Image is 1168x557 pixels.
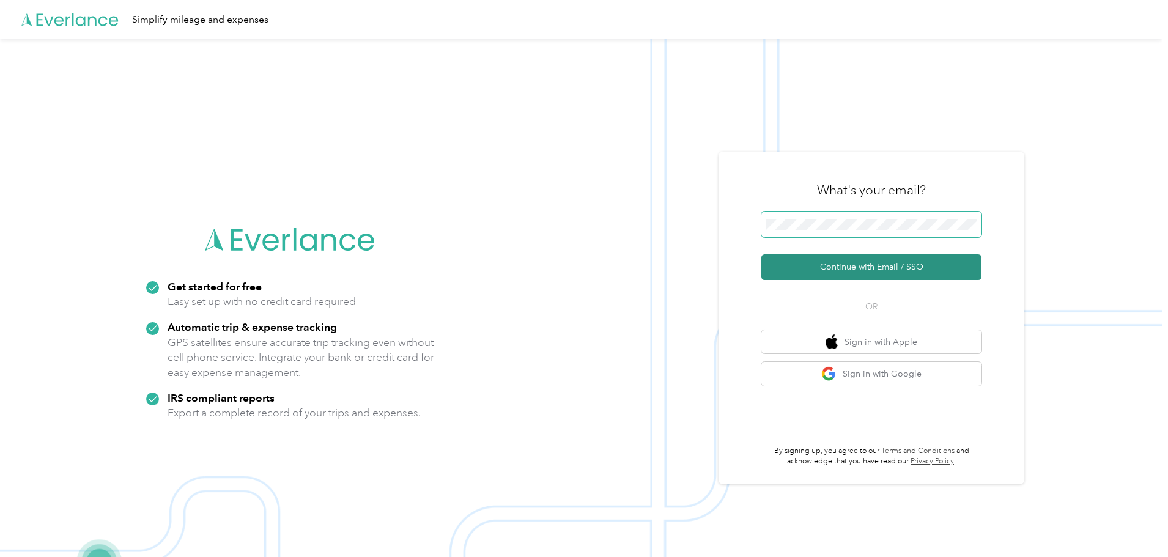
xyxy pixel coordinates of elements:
[168,335,435,380] p: GPS satellites ensure accurate trip tracking even without cell phone service. Integrate your bank...
[881,446,955,456] a: Terms and Conditions
[168,294,356,309] p: Easy set up with no credit card required
[817,182,926,199] h3: What's your email?
[132,12,268,28] div: Simplify mileage and expenses
[826,334,838,350] img: apple logo
[911,457,954,466] a: Privacy Policy
[168,320,337,333] strong: Automatic trip & expense tracking
[168,405,421,421] p: Export a complete record of your trips and expenses.
[168,391,275,404] strong: IRS compliant reports
[761,446,981,467] p: By signing up, you agree to our and acknowledge that you have read our .
[761,362,981,386] button: google logoSign in with Google
[821,366,837,382] img: google logo
[850,300,893,313] span: OR
[168,280,262,293] strong: Get started for free
[761,330,981,354] button: apple logoSign in with Apple
[761,254,981,280] button: Continue with Email / SSO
